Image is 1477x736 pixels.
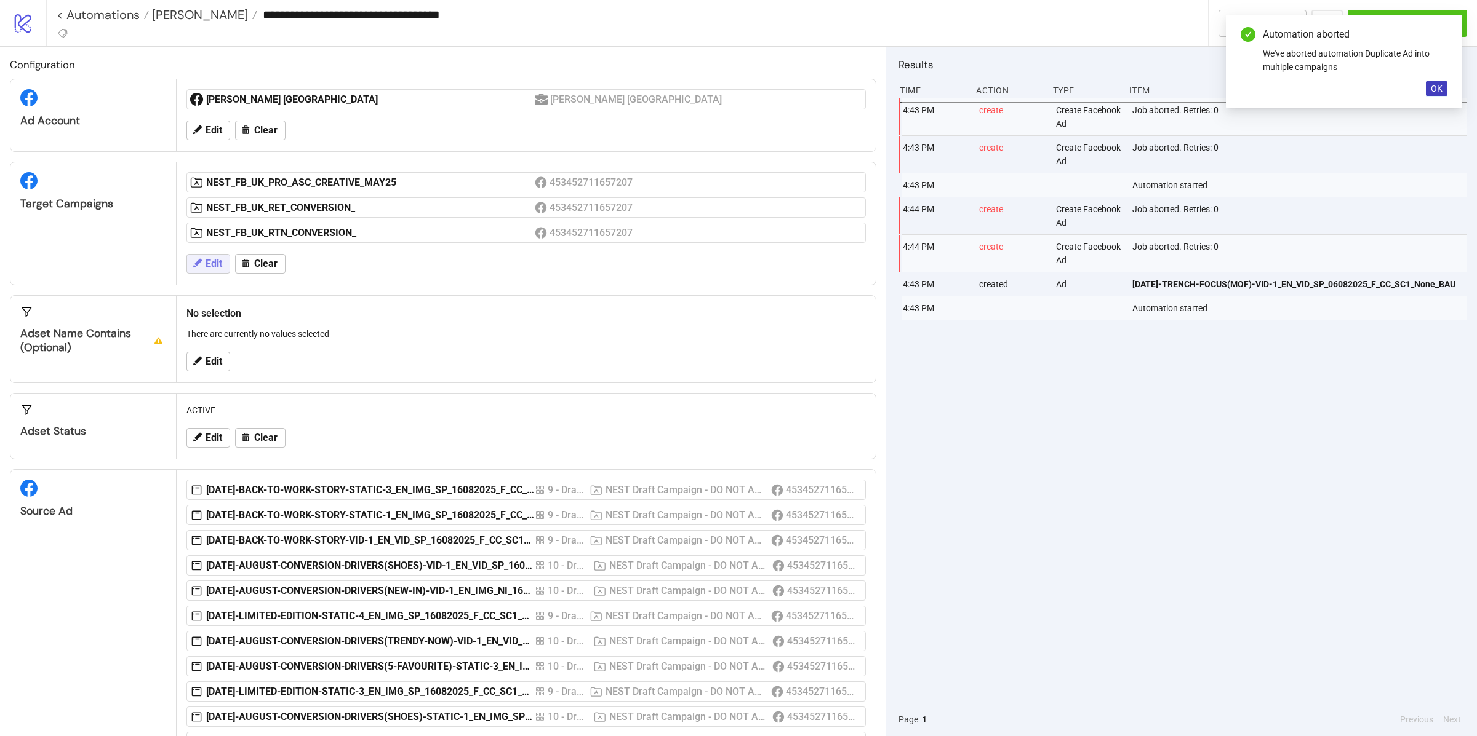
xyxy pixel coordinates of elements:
[786,532,858,548] div: 453452711657207
[206,584,535,598] div: [DATE]-AUGUST-CONVERSION-DRIVERS(NEW-IN)-VID-1_EN_IMG_NI_16082025_F_CC_SC17_USP11_
[1131,136,1470,173] div: Job aborted. Retries: 0
[899,57,1467,73] h2: Results
[786,482,858,497] div: 453452711657207
[606,532,767,548] div: NEST Draft Campaign - DO NOT ACTIVATE
[902,296,969,320] div: 4:43 PM
[902,197,969,234] div: 4:44 PM
[548,633,588,649] div: 10 - Drafts
[235,254,286,274] button: Clear
[206,176,535,189] div: NEST_FB_UK_PRO_ASC_CREATIVE_MAY25
[609,709,767,724] div: NEST Draft Campaign - DO NOT ACTIVATE
[206,93,535,106] div: [PERSON_NAME] [GEOGRAPHIC_DATA]
[20,197,166,211] div: Target Campaigns
[206,201,535,215] div: NEST_FB_UK_RET_CONVERSION_
[1055,98,1123,135] div: Create Facebook Ad
[550,175,635,190] div: 453452711657207
[186,121,230,140] button: Edit
[1348,10,1467,37] button: Run Automation
[787,558,858,573] div: 453452711657207
[548,684,585,699] div: 9 - Drafts
[548,532,585,548] div: 9 - Drafts
[899,79,966,102] div: Time
[206,635,535,648] div: [DATE]-AUGUST-CONVERSION-DRIVERS(TRENDY-NOW)-VID-1_EN_VID_SP_16082025_F_CC_SC1_None_
[786,608,858,623] div: 453452711657207
[182,398,871,422] div: ACTIVE
[550,200,635,215] div: 453452711657207
[1052,79,1119,102] div: Type
[902,173,969,197] div: 4:43 PM
[902,272,969,296] div: 4:43 PM
[978,235,1046,272] div: create
[550,92,723,107] div: [PERSON_NAME] [GEOGRAPHIC_DATA]
[550,225,635,240] div: 453452711657207
[206,432,222,443] span: Edit
[1426,81,1447,96] button: OK
[254,125,278,136] span: Clear
[548,583,588,598] div: 10 - Drafts
[978,98,1046,135] div: create
[1055,197,1123,234] div: Create Facebook Ad
[978,197,1046,234] div: create
[254,432,278,443] span: Clear
[978,272,1046,296] div: created
[548,507,585,523] div: 9 - Drafts
[57,9,149,21] a: < Automations
[206,483,535,497] div: [DATE]-BACK-TO-WORK-STORY-STATIC-3_EN_IMG_SP_16082025_F_CC_SC1_None_
[787,709,858,724] div: 453452711657207
[1132,272,1462,296] a: [DATE]-TRENCH-FOCUS(MOF)-VID-1_EN_VID_SP_06082025_F_CC_SC1_None_BAU
[902,235,969,272] div: 4:44 PM
[548,482,585,497] div: 9 - Drafts
[149,9,257,21] a: [PERSON_NAME]
[206,508,535,522] div: [DATE]-BACK-TO-WORK-STORY-STATIC-1_EN_IMG_SP_16082025_F_CC_SC1_None_
[206,660,535,673] div: [DATE]-AUGUST-CONVERSION-DRIVERS(5-FAVOURITE)-STATIC-3_EN_IMG_NI_16082025_F_CC_SC1_USP7_
[1128,79,1467,102] div: Item
[606,684,767,699] div: NEST Draft Campaign - DO NOT ACTIVATE
[1396,713,1437,726] button: Previous
[609,558,767,573] div: NEST Draft Campaign - DO NOT ACTIVATE
[548,558,588,573] div: 10 - Drafts
[1131,197,1470,234] div: Job aborted. Retries: 0
[186,306,866,321] h2: No selection
[899,713,918,726] span: Page
[606,482,767,497] div: NEST Draft Campaign - DO NOT ACTIVATE
[235,428,286,448] button: Clear
[609,659,767,674] div: NEST Draft Campaign - DO NOT ACTIVATE
[548,709,588,724] div: 10 - Drafts
[1055,136,1123,173] div: Create Facebook Ad
[206,559,535,572] div: [DATE]-AUGUST-CONVERSION-DRIVERS(SHOES)-VID-1_EN_VID_SP_16082025_F_CC_SC3_USP11_
[206,609,535,623] div: [DATE]-LIMITED-EDITION-STATIC-4_EN_IMG_SP_16082025_F_CC_SC1_USP17_
[1132,277,1455,291] span: [DATE]-TRENCH-FOCUS(MOF)-VID-1_EN_VID_SP_06082025_F_CC_SC1_None_BAU
[1311,10,1343,37] button: ...
[149,7,248,23] span: [PERSON_NAME]
[206,710,535,724] div: [DATE]-AUGUST-CONVERSION-DRIVERS(SHOES)-STATIC-1_EN_IMG_SP_16082025_F_CC_SC3_USP11_
[1131,296,1470,320] div: Automation started
[975,79,1043,102] div: Action
[609,633,767,649] div: NEST Draft Campaign - DO NOT ACTIVATE
[1055,235,1123,272] div: Create Facebook Ad
[1055,272,1123,296] div: Ad
[206,534,535,547] div: [DATE]-BACK-TO-WORK-STORY-VID-1_EN_VID_SP_16082025_F_CC_SC1_None_
[787,583,858,598] div: 453452711657207
[1131,98,1470,135] div: Job aborted. Retries: 0
[1431,84,1443,93] span: OK
[786,507,858,523] div: 453452711657207
[235,121,286,140] button: Clear
[902,98,969,135] div: 4:43 PM
[20,504,166,518] div: Source Ad
[978,136,1046,173] div: create
[606,608,767,623] div: NEST Draft Campaign - DO NOT ACTIVATE
[918,713,931,726] button: 1
[186,254,230,274] button: Edit
[206,125,222,136] span: Edit
[1219,10,1307,37] button: To Builder
[186,327,866,341] p: There are currently no values selected
[1131,235,1470,272] div: Job aborted. Retries: 0
[206,258,222,269] span: Edit
[548,608,585,623] div: 9 - Drafts
[1131,173,1470,197] div: Automation started
[787,633,858,649] div: 453452711657207
[10,57,876,73] h2: Configuration
[1241,27,1255,42] span: check-circle
[609,583,767,598] div: NEST Draft Campaign - DO NOT ACTIVATE
[1439,713,1465,726] button: Next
